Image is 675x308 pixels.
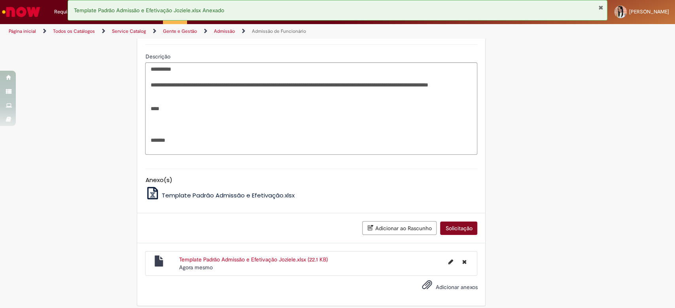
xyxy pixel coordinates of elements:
img: ServiceNow [1,4,42,20]
ul: Trilhas de página [6,24,444,39]
button: Adicionar anexos [420,278,434,296]
button: Adicionar ao Rascunho [362,221,437,235]
a: Página inicial [9,28,36,34]
span: Descrição [145,53,172,60]
button: Solicitação [440,222,477,235]
button: Editar nome de arquivo Template Padrão Admissão e Efetivação Joziele.xlsx [443,255,458,268]
a: Gente e Gestão [163,28,197,34]
a: Admissão [214,28,235,34]
a: Template Padrão Admissão e Efetivação Joziele.xlsx (22.1 KB) [179,256,328,263]
h5: Anexo(s) [145,177,477,184]
span: Template Padrão Admissão e Efetivação.xlsx [162,191,295,199]
textarea: Descrição [145,62,477,155]
button: Fechar Notificação [598,4,603,11]
span: Requisições [54,8,82,16]
span: Agora mesmo [179,264,213,271]
a: Admissão de Funcionário [252,28,306,34]
span: [PERSON_NAME] [629,8,669,15]
time: 28/08/2025 17:24:46 [179,264,213,271]
button: Excluir Template Padrão Admissão e Efetivação Joziele.xlsx [457,255,471,268]
a: Template Padrão Admissão e Efetivação.xlsx [145,191,295,199]
span: Adicionar anexos [435,284,477,291]
a: Todos os Catálogos [53,28,95,34]
span: Template Padrão Admissão e Efetivação Joziele.xlsx Anexado [74,7,224,14]
a: Service Catalog [112,28,146,34]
